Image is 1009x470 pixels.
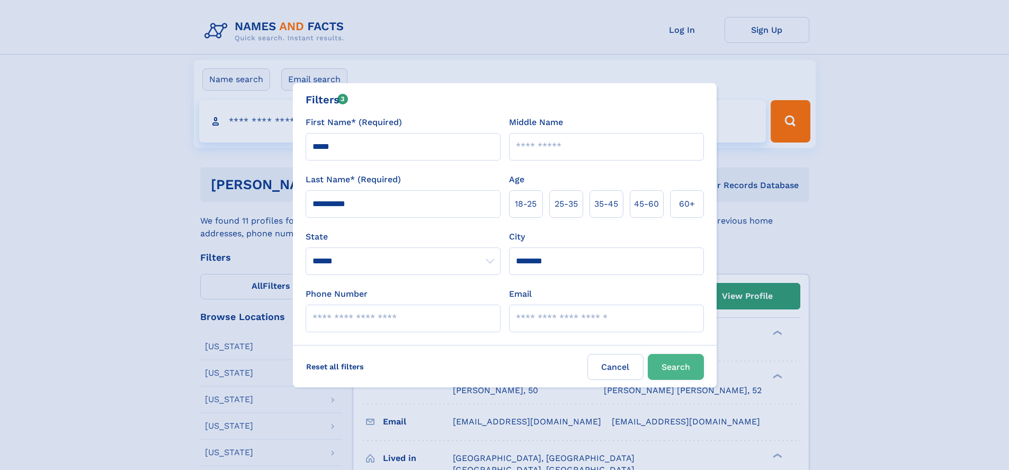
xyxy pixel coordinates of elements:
label: City [509,230,525,243]
label: Last Name* (Required) [306,173,401,186]
button: Search [648,354,704,380]
label: First Name* (Required) [306,116,402,129]
span: 18‑25 [515,198,537,210]
label: Cancel [587,354,644,380]
span: 35‑45 [594,198,618,210]
label: Phone Number [306,288,368,300]
label: Age [509,173,524,186]
label: Email [509,288,532,300]
span: 60+ [679,198,695,210]
label: Reset all filters [299,354,371,379]
div: Filters [306,92,349,108]
label: State [306,230,501,243]
span: 25‑35 [555,198,578,210]
span: 45‑60 [634,198,659,210]
label: Middle Name [509,116,563,129]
